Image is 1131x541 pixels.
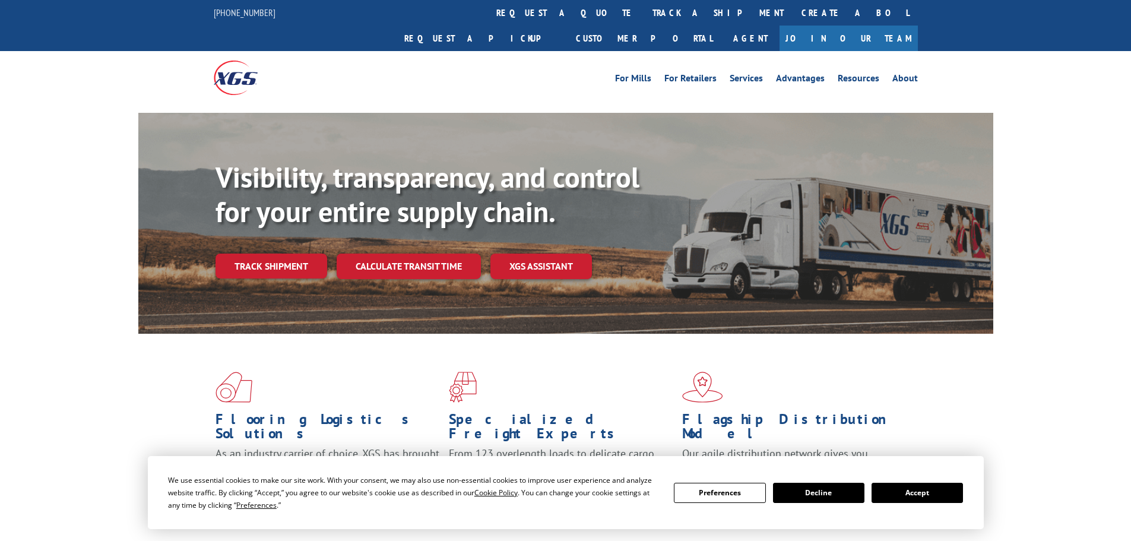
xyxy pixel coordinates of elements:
[337,254,481,279] a: Calculate transit time
[216,412,440,447] h1: Flooring Logistics Solutions
[838,74,879,87] a: Resources
[168,474,660,511] div: We use essential cookies to make our site work. With your consent, we may also use non-essential ...
[216,254,327,279] a: Track shipment
[449,412,673,447] h1: Specialized Freight Experts
[776,74,825,87] a: Advantages
[682,412,907,447] h1: Flagship Distribution Model
[773,483,864,503] button: Decline
[474,488,518,498] span: Cookie Policy
[780,26,918,51] a: Join Our Team
[449,447,673,499] p: From 123 overlength loads to delicate cargo, our experienced staff knows the best way to move you...
[567,26,721,51] a: Customer Portal
[148,456,984,529] div: Cookie Consent Prompt
[721,26,780,51] a: Agent
[730,74,763,87] a: Services
[664,74,717,87] a: For Retailers
[214,7,275,18] a: [PHONE_NUMBER]
[236,500,277,510] span: Preferences
[449,372,477,403] img: xgs-icon-focused-on-flooring-red
[892,74,918,87] a: About
[216,447,439,489] span: As an industry carrier of choice, XGS has brought innovation and dedication to flooring logistics...
[490,254,592,279] a: XGS ASSISTANT
[682,447,901,474] span: Our agile distribution network gives you nationwide inventory management on demand.
[682,372,723,403] img: xgs-icon-flagship-distribution-model-red
[674,483,765,503] button: Preferences
[216,372,252,403] img: xgs-icon-total-supply-chain-intelligence-red
[216,159,639,230] b: Visibility, transparency, and control for your entire supply chain.
[395,26,567,51] a: Request a pickup
[872,483,963,503] button: Accept
[615,74,651,87] a: For Mills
